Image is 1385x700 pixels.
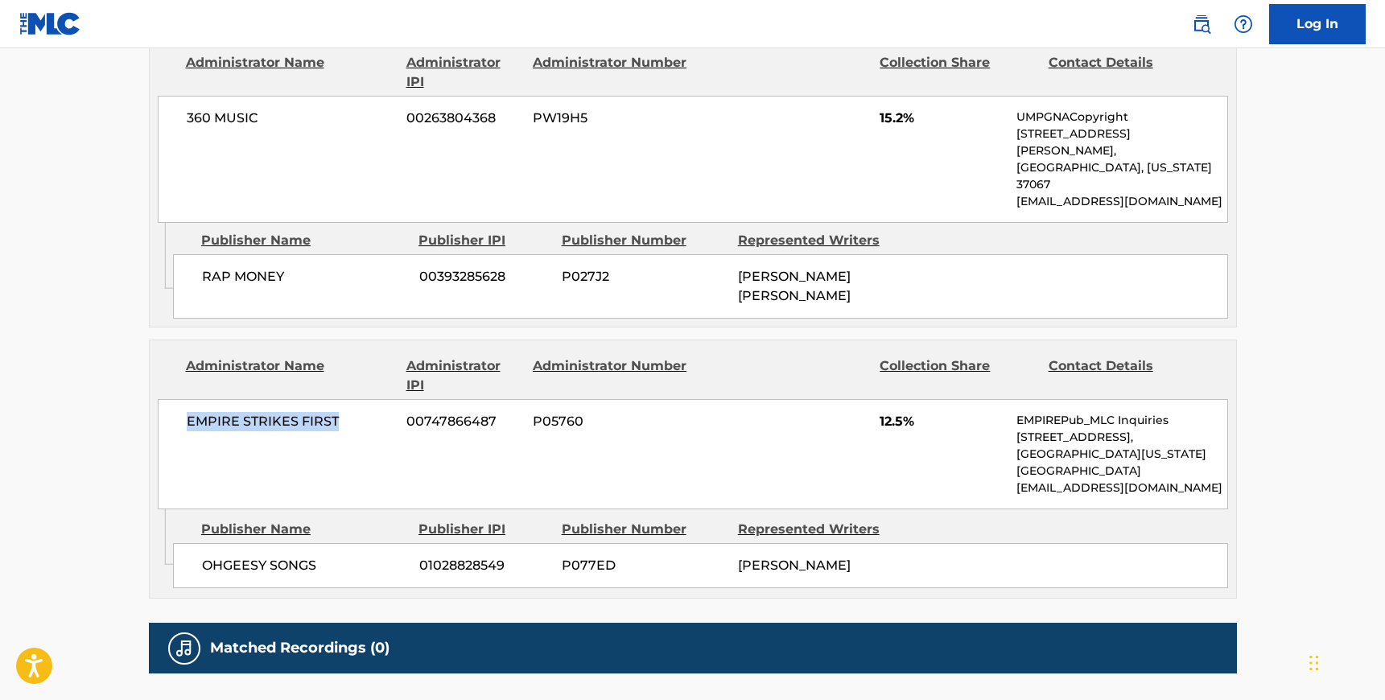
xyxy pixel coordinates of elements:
span: P077ED [562,556,726,575]
iframe: Chat Widget [1305,623,1385,700]
div: Drag [1309,639,1319,687]
span: PW19H5 [533,109,689,128]
span: 01028828549 [419,556,550,575]
div: Administrator Number [533,53,689,92]
span: OHGEESY SONGS [202,556,407,575]
span: RAP MONEY [202,267,407,286]
span: [PERSON_NAME] [PERSON_NAME] [738,269,851,303]
img: Matched Recordings [175,639,194,658]
div: Help [1227,8,1259,40]
div: Publisher Name [201,520,406,539]
div: Contact Details [1049,356,1205,395]
p: [GEOGRAPHIC_DATA][US_STATE] [1016,446,1226,463]
div: Publisher Number [562,520,726,539]
p: EMPIREPub_MLC Inquiries [1016,412,1226,429]
div: Represented Writers [738,520,902,539]
img: MLC Logo [19,12,81,35]
div: Contact Details [1049,53,1205,92]
span: 00393285628 [419,267,550,286]
div: Administrator IPI [406,53,521,92]
a: Public Search [1185,8,1218,40]
div: Administrator Number [533,356,689,395]
span: P027J2 [562,267,726,286]
div: Publisher IPI [418,520,550,539]
a: Log In [1269,4,1366,44]
div: Represented Writers [738,231,902,250]
span: P05760 [533,412,689,431]
h5: Matched Recordings (0) [210,639,390,657]
p: [GEOGRAPHIC_DATA] [1016,463,1226,480]
span: [PERSON_NAME] [738,558,851,573]
div: Publisher IPI [418,231,550,250]
p: [STREET_ADDRESS][PERSON_NAME], [1016,126,1226,159]
span: 360 MUSIC [187,109,395,128]
span: 00263804368 [406,109,521,128]
img: help [1234,14,1253,34]
div: Publisher Name [201,231,406,250]
div: Collection Share [880,356,1036,395]
img: search [1192,14,1211,34]
p: [GEOGRAPHIC_DATA], [US_STATE] 37067 [1016,159,1226,193]
p: [EMAIL_ADDRESS][DOMAIN_NAME] [1016,480,1226,496]
span: EMPIRE STRIKES FIRST [187,412,395,431]
div: Administrator Name [186,356,394,395]
div: Administrator Name [186,53,394,92]
div: Administrator IPI [406,356,521,395]
div: Collection Share [880,53,1036,92]
p: UMPGNACopyright [1016,109,1226,126]
span: 12.5% [880,412,1004,431]
p: [STREET_ADDRESS], [1016,429,1226,446]
span: 15.2% [880,109,1004,128]
span: 00747866487 [406,412,521,431]
p: [EMAIL_ADDRESS][DOMAIN_NAME] [1016,193,1226,210]
div: Publisher Number [562,231,726,250]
